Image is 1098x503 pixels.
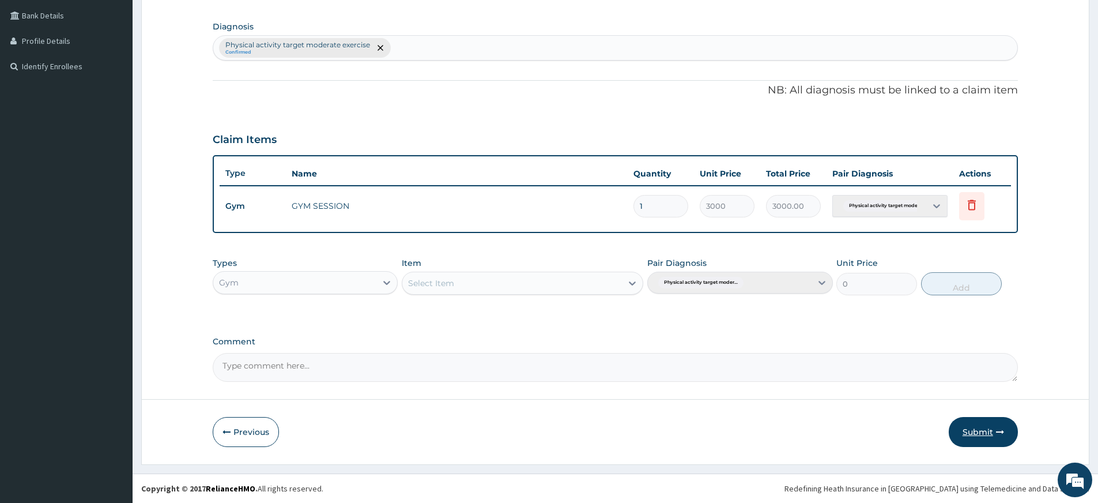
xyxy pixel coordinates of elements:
[219,277,239,288] div: Gym
[141,483,258,494] strong: Copyright © 2017 .
[628,162,694,185] th: Quantity
[213,337,1018,347] label: Comment
[213,83,1018,98] p: NB: All diagnosis must be linked to a claim item
[213,134,277,147] h3: Claim Items
[21,58,47,87] img: d_794563401_company_1708531726252_794563401
[286,194,628,217] td: GYM SESSION
[921,272,1002,295] button: Add
[784,483,1089,494] div: Redefining Heath Insurance in [GEOGRAPHIC_DATA] using Telemedicine and Data Science!
[836,257,878,269] label: Unit Price
[189,6,217,33] div: Minimize live chat window
[827,162,953,185] th: Pair Diagnosis
[949,417,1018,447] button: Submit
[760,162,827,185] th: Total Price
[220,196,286,217] td: Gym
[213,417,279,447] button: Previous
[286,162,628,185] th: Name
[220,163,286,184] th: Type
[694,162,760,185] th: Unit Price
[67,145,159,262] span: We're online!
[213,258,237,268] label: Types
[60,65,194,80] div: Chat with us now
[206,483,255,494] a: RelianceHMO
[408,277,454,289] div: Select Item
[647,257,707,269] label: Pair Diagnosis
[6,315,220,355] textarea: Type your message and hit 'Enter'
[402,257,421,269] label: Item
[953,162,1011,185] th: Actions
[133,474,1098,503] footer: All rights reserved.
[213,21,254,32] label: Diagnosis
